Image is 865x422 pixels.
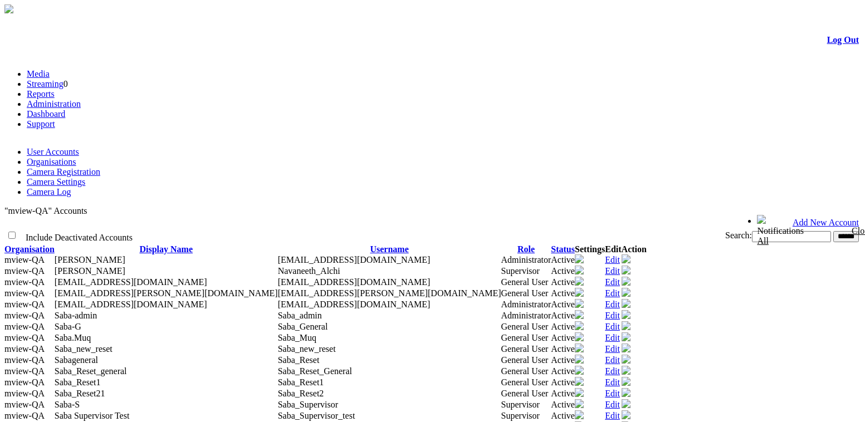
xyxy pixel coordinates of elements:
[4,400,45,409] span: mview-QA
[551,355,575,366] td: Active
[551,277,575,288] td: Active
[605,255,620,264] a: Edit
[139,244,193,254] a: Display Name
[575,388,584,397] img: camera24.png
[4,277,45,287] span: mview-QA
[551,399,575,410] td: Active
[622,388,631,397] img: user-active-green-icon.svg
[622,378,631,387] a: Deactivate
[4,366,45,376] span: mview-QA
[27,157,76,166] a: Organisations
[501,299,551,310] td: Administrator
[4,4,13,13] img: arrow-3.png
[278,277,431,287] span: rav+stealth@mview.com.au
[575,254,584,263] img: camera24.png
[55,300,207,309] span: Contact Method: Email
[622,377,631,386] img: user-active-green-icon.svg
[575,344,584,352] img: camera24.png
[622,411,631,421] a: Deactivate
[575,277,584,286] img: camera24.png
[370,244,408,254] a: Username
[757,215,766,224] img: bell24.png
[4,344,45,354] span: mview-QA
[4,300,45,309] span: mview-QA
[278,311,322,320] span: Saba_admin
[605,244,621,254] th: Edit
[622,345,631,354] a: Deactivate
[622,410,631,419] img: user-active-green-icon.svg
[622,288,631,297] img: user-active-green-icon.svg
[622,300,631,310] a: Deactivate
[575,332,584,341] img: camera24.png
[55,400,80,409] span: Contact Method: SMS and Email
[55,411,130,420] span: Contact Method: SMS and Email
[605,288,620,298] a: Edit
[501,388,551,399] td: General User
[501,377,551,388] td: General User
[622,333,631,343] a: Deactivate
[575,366,584,375] img: camera24.png
[551,321,575,332] td: Active
[278,255,431,264] span: matt@mview.com.au
[551,410,575,421] td: Active
[55,277,207,287] span: Contact Method: SMS and Email
[551,254,575,266] td: Active
[501,266,551,277] td: Supervisor
[278,288,501,298] span: rav.brar@mview.com.au
[27,99,81,109] a: Administration
[605,400,620,409] a: Edit
[551,266,575,277] td: Active
[605,411,620,420] a: Edit
[55,311,97,320] span: Contact Method: None
[4,266,45,276] span: mview-QA
[501,288,551,299] td: General User
[278,333,316,342] span: Saba_Muq
[551,244,575,254] a: Status
[605,333,620,342] a: Edit
[55,355,98,365] span: Contact Method: SMS and Email
[278,266,340,276] span: Navaneeth_Alchi
[622,311,631,321] a: Deactivate
[575,299,584,308] img: camera24.png
[757,226,837,246] div: Notifications
[551,377,575,388] td: Active
[55,389,105,398] span: Contact Method: SMS and Email
[622,289,631,298] a: Deactivate
[278,389,324,398] span: Saba_Reset2
[551,310,575,321] td: Active
[575,244,605,254] th: Settings
[501,277,551,288] td: General User
[278,322,328,331] span: Saba_General
[55,266,125,276] span: Contact Method: SMS and Email
[622,366,631,375] img: user-active-green-icon.svg
[622,389,631,399] a: Deactivate
[278,411,355,420] span: Saba_Supervisor_test
[501,366,551,377] td: General User
[551,299,575,310] td: Active
[622,355,631,364] img: user-active-green-icon.svg
[605,389,620,398] a: Edit
[4,411,45,420] span: mview-QA
[4,333,45,342] span: mview-QA
[622,266,631,274] img: user-active-green-icon.svg
[575,321,584,330] img: camera24.png
[27,119,55,129] a: Support
[4,377,45,387] span: mview-QA
[551,332,575,344] td: Active
[27,187,71,197] a: Camera Log
[55,322,81,331] span: Contact Method: SMS and Email
[622,399,631,408] img: user-active-green-icon.svg
[622,254,631,263] img: user-active-green-icon.svg
[4,255,45,264] span: mview-QA
[605,344,620,354] a: Edit
[605,322,620,331] a: Edit
[622,367,631,376] a: Deactivate
[501,399,551,410] td: Supervisor
[575,266,584,274] img: camera24.png
[575,355,584,364] img: camera24.png
[575,410,584,419] img: camera24.png
[27,147,79,156] a: User Accounts
[622,244,647,254] th: Action
[622,277,631,286] img: user-active-green-icon.svg
[26,233,133,242] span: Include Deactivated Accounts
